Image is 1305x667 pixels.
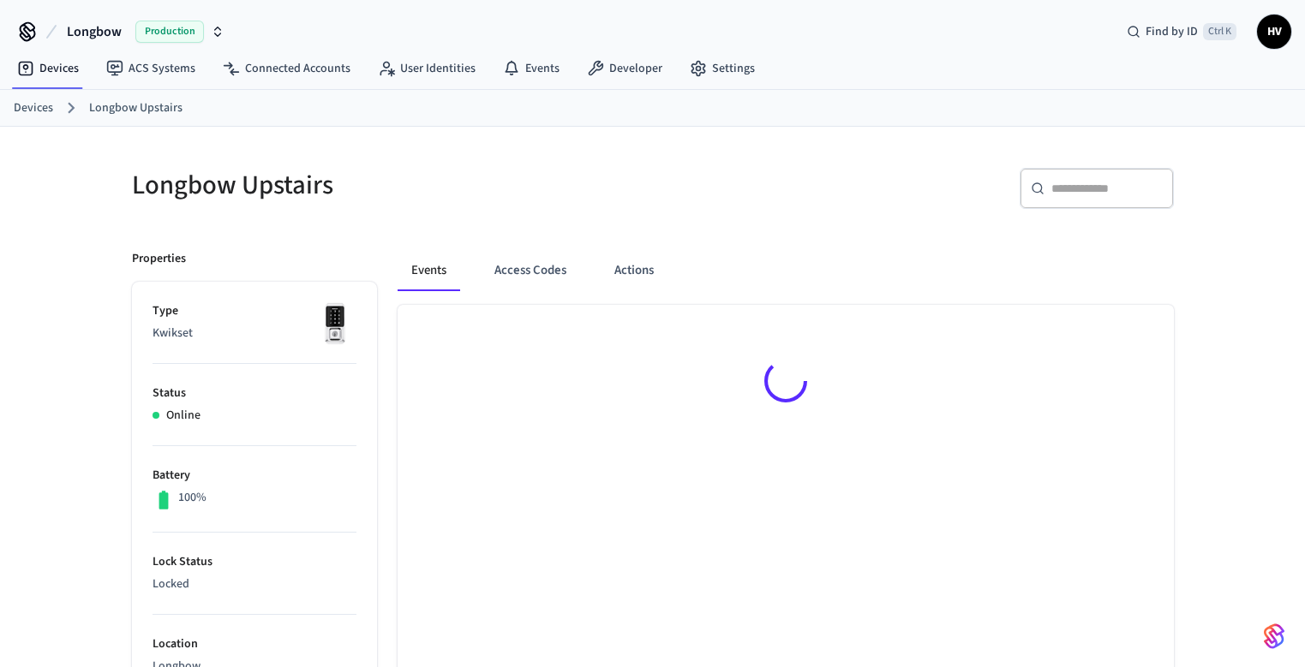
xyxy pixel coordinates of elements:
[153,467,356,485] p: Battery
[153,635,356,653] p: Location
[166,407,201,425] p: Online
[573,53,676,84] a: Developer
[1257,15,1291,49] button: HV
[14,99,53,117] a: Devices
[153,553,356,571] p: Lock Status
[153,384,356,402] p: Status
[601,250,667,291] button: Actions
[314,302,356,345] img: Kwikset Halo Touchscreen Wifi Enabled Smart Lock, Polished Chrome, Front
[398,250,460,291] button: Events
[489,53,573,84] a: Events
[132,168,643,203] h5: Longbow Upstairs
[209,53,364,84] a: Connected Accounts
[1113,16,1250,47] div: Find by IDCtrl K
[67,21,122,42] span: Longbow
[178,489,207,507] p: 100%
[1203,23,1236,40] span: Ctrl K
[481,250,580,291] button: Access Codes
[135,21,204,43] span: Production
[93,53,209,84] a: ACS Systems
[676,53,769,84] a: Settings
[3,53,93,84] a: Devices
[1264,622,1284,650] img: SeamLogoGradient.69752ec5.svg
[1146,23,1198,40] span: Find by ID
[89,99,183,117] a: Longbow Upstairs
[1259,16,1290,47] span: HV
[153,575,356,593] p: Locked
[398,250,1174,291] div: ant example
[153,302,356,320] p: Type
[153,325,356,342] p: Kwikset
[132,250,186,268] p: Properties
[364,53,489,84] a: User Identities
